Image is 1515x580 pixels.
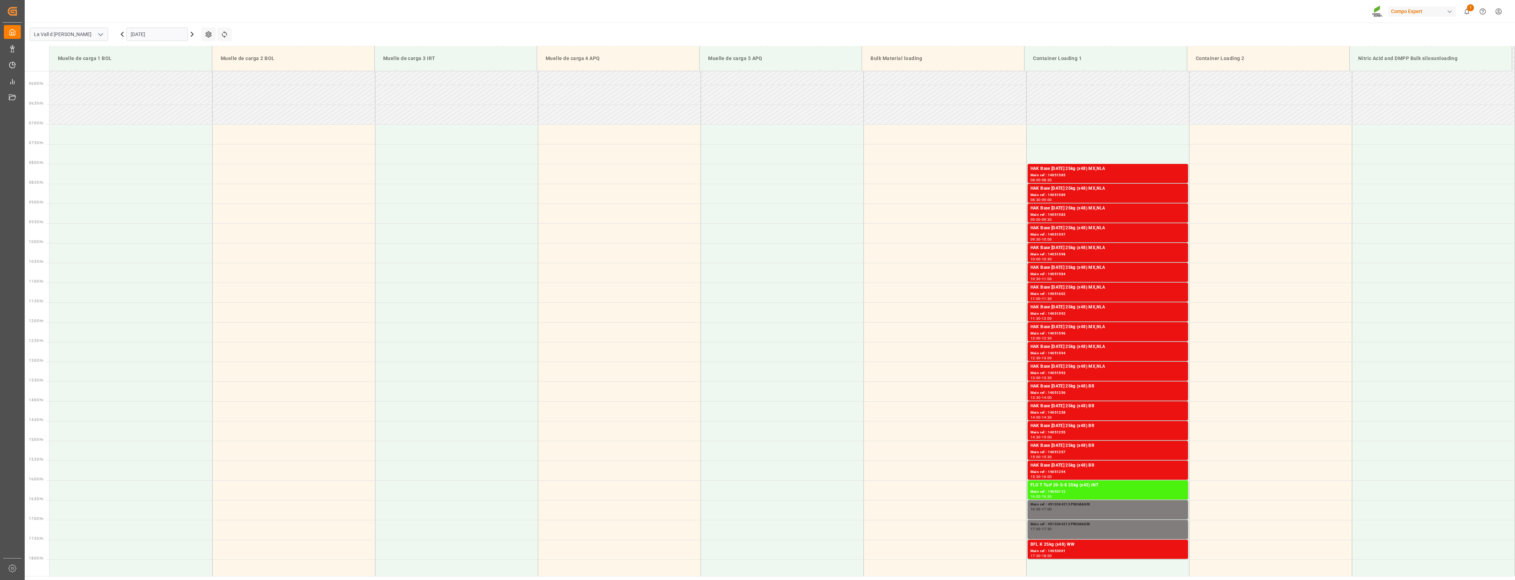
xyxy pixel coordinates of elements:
[29,220,43,224] span: 09:30 Hr
[1030,178,1041,182] div: 08:00
[1030,317,1041,320] div: 11:30
[1030,192,1185,198] div: Main ref : 14051589
[1372,5,1383,18] img: Screenshot%202023-09-29%20at%2010.02.21.png_1712312052.png
[868,52,1018,65] div: Bulk Material loading
[29,200,43,204] span: 09:00 Hr
[1459,4,1475,19] button: show 1 new notifications
[1041,396,1042,399] div: -
[1041,297,1042,300] div: -
[1030,343,1185,350] div: HAK Base [DATE] 25kg (x48) MX,NLA
[29,299,43,303] span: 11:30 Hr
[1042,508,1052,511] div: 17:00
[1030,291,1185,297] div: Main ref : 14051602
[1193,52,1344,65] div: Container Loading 2
[1388,6,1456,17] div: Compo Expert
[1030,390,1185,396] div: Main ref : 14051256
[1030,165,1185,172] div: HAK Base [DATE] 25kg (x48) MX,NLA
[1030,527,1041,531] div: 17:00
[29,260,43,264] span: 10:30 Hr
[1030,403,1185,410] div: HAK Base [DATE] 25kg (x48) BR
[1030,218,1041,221] div: 09:00
[29,240,43,244] span: 10:00 Hr
[1030,482,1185,489] div: FLO T Turf 20-5-8 25kg (x42) INT
[29,101,43,105] span: 06:30 Hr
[1030,284,1185,291] div: HAK Base [DATE] 25kg (x48) MX,NLA
[1030,383,1185,390] div: HAK Base [DATE] 25kg (x48) BR
[380,52,531,65] div: Muelle de carga 3 IRT
[1030,376,1041,379] div: 13:00
[29,161,43,165] span: 08:00 Hr
[29,517,43,521] span: 17:00 Hr
[29,141,43,145] span: 07:30 Hr
[1042,396,1052,399] div: 14:00
[1042,258,1052,261] div: 10:30
[1388,5,1459,18] button: Compo Expert
[1042,238,1052,241] div: 10:00
[1041,258,1042,261] div: -
[1042,554,1052,557] div: 18:00
[29,121,43,125] span: 07:00 Hr
[1030,508,1041,511] div: 16:30
[29,497,43,501] span: 16:30 Hr
[1030,258,1041,261] div: 10:00
[55,52,206,65] div: Muelle de carga 1 BOL
[1042,337,1052,340] div: 12:30
[1030,502,1185,508] div: Main ref : 4510364213 PROMAGRI
[218,52,369,65] div: Muelle de carga 2 BOL
[29,398,43,402] span: 14:00 Hr
[1042,198,1052,201] div: 09:00
[29,537,43,540] span: 17:30 Hr
[1042,495,1052,498] div: 16:30
[1042,376,1052,379] div: 13:30
[543,52,694,65] div: Muelle de carga 4 APQ
[1042,178,1052,182] div: 08:30
[1041,198,1042,201] div: -
[1030,331,1185,337] div: Main ref : 14051596
[29,477,43,481] span: 16:00 Hr
[1041,495,1042,498] div: -
[1030,449,1185,455] div: Main ref : 14051257
[1355,52,1506,65] div: Nitric Acid and DMPP Bulk silosunloading
[1030,410,1185,416] div: Main ref : 14051258
[1030,430,1185,436] div: Main ref : 14051255
[1041,277,1042,280] div: -
[29,82,43,85] span: 06:00 Hr
[1042,218,1052,221] div: 09:30
[126,28,188,41] input: DD.MM.YYYY
[1030,198,1041,201] div: 08:30
[1030,225,1185,232] div: HAK Base [DATE] 25kg (x48) MX,NLA
[30,28,108,41] input: Type to search/select
[1041,337,1042,340] div: -
[1041,475,1042,478] div: -
[1042,455,1052,458] div: 15:30
[29,457,43,461] span: 15:30 Hr
[1041,317,1042,320] div: -
[1030,462,1185,469] div: HAK Base [DATE] 25kg (x48) BR
[1030,455,1041,458] div: 15:00
[1030,442,1185,449] div: HAK Base [DATE] 25kg (x48) BR
[1041,508,1042,511] div: -
[1030,356,1041,360] div: 12:30
[1030,337,1041,340] div: 12:00
[1030,172,1185,178] div: Main ref : 14051585
[1030,422,1185,430] div: HAK Base [DATE] 25kg (x48) BR
[1030,264,1185,271] div: HAK Base [DATE] 25kg (x48) MX,NLA
[1041,356,1042,360] div: -
[1030,541,1185,548] div: BFL K 25kg (x48) WW
[1030,277,1041,280] div: 10:30
[1030,52,1181,65] div: Container Loading 1
[1041,554,1042,557] div: -
[1042,317,1052,320] div: 12:00
[1030,363,1185,370] div: HAK Base [DATE] 25kg (x48) MX,NLA
[1041,416,1042,419] div: -
[1030,489,1185,495] div: Main ref : 14053112
[29,279,43,283] span: 11:00 Hr
[1041,238,1042,241] div: -
[1030,232,1185,238] div: Main ref : 14051597
[29,418,43,422] span: 14:30 Hr
[1041,178,1042,182] div: -
[29,359,43,362] span: 13:00 Hr
[1041,218,1042,221] div: -
[1041,455,1042,458] div: -
[1042,277,1052,280] div: 11:00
